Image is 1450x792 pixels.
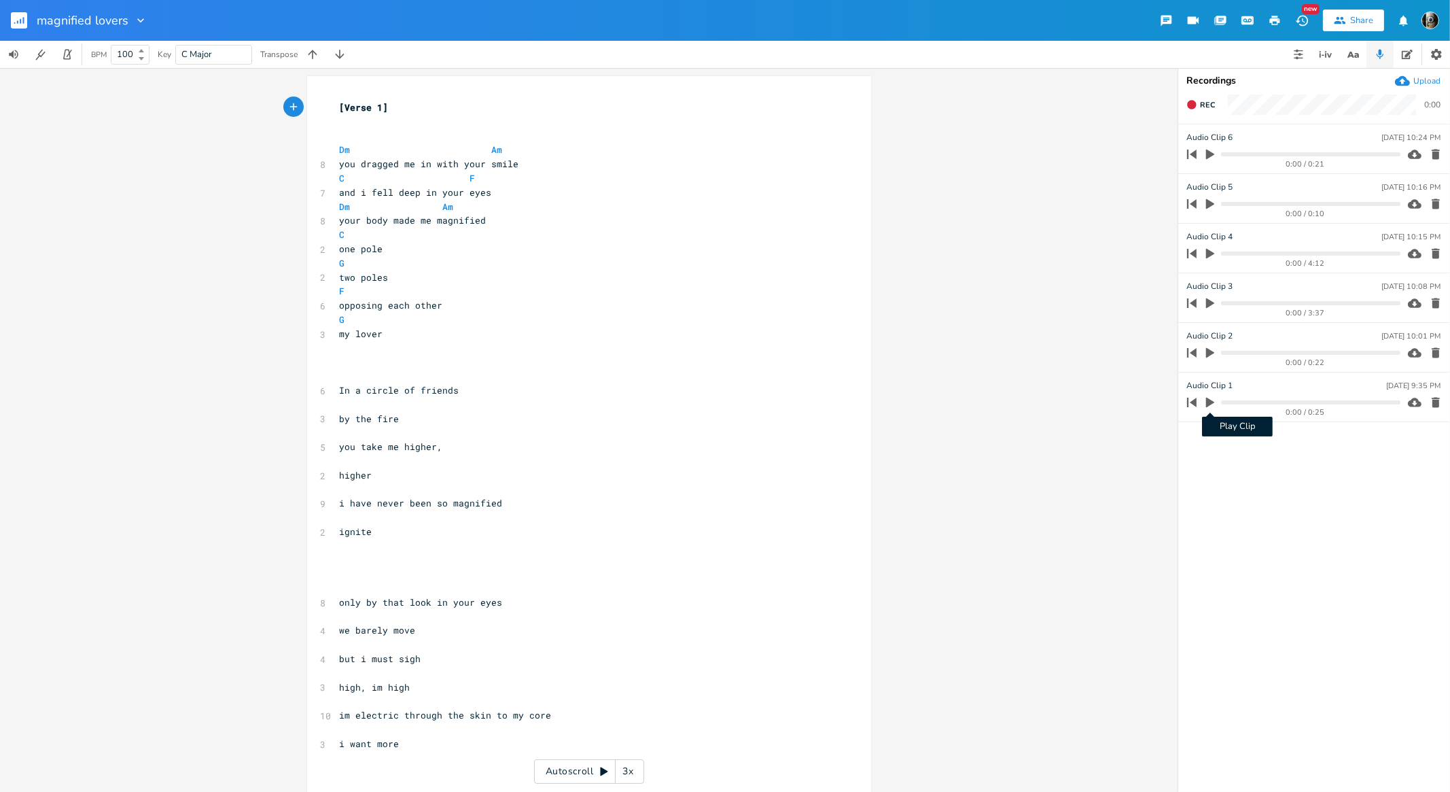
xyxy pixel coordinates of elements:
[91,51,107,58] div: BPM
[1424,101,1440,109] div: 0:00
[1210,160,1400,168] div: 0:00 / 0:21
[340,186,492,199] span: and i fell deep in your eyes
[340,143,351,156] span: Dm
[1186,131,1233,144] span: Audio Clip 6
[340,624,416,636] span: we barely move
[340,257,345,269] span: G
[1210,309,1400,317] div: 0:00 / 3:37
[1210,409,1400,416] div: 0:00 / 0:25
[1395,73,1440,88] button: Upload
[1323,10,1384,31] button: Share
[1201,392,1219,413] button: Play Clip
[492,143,503,156] span: Am
[340,158,519,170] span: you dragged me in with your smile
[340,738,400,750] span: i want more
[1210,260,1400,267] div: 0:00 / 4:12
[1413,75,1440,86] div: Upload
[1181,94,1220,116] button: Rec
[340,271,389,283] span: two poles
[340,441,443,453] span: you take me higher,
[340,653,421,665] span: but i must sigh
[1421,12,1439,29] img: Nanna Mathilde Bugge
[340,214,487,226] span: your body made me magnified
[1210,359,1400,366] div: 0:00 / 0:22
[1210,210,1400,218] div: 0:00 / 0:10
[1200,100,1215,110] span: Rec
[340,384,459,396] span: In a circle of friends
[158,50,171,58] div: Key
[1381,332,1440,340] div: [DATE] 10:01 PM
[340,228,345,241] span: C
[470,172,476,184] span: F
[616,759,640,784] div: 3x
[340,243,383,255] span: one pole
[1186,181,1233,194] span: Audio Clip 5
[340,596,503,608] span: only by that look in your eyes
[340,172,345,184] span: C
[340,413,400,425] span: by the fire
[340,497,503,509] span: i have never been so magnified
[340,526,372,538] span: ignite
[340,681,410,693] span: high, im high
[443,201,454,213] span: Am
[1350,14,1373,27] div: Share
[340,101,389,114] span: [Verse 1]
[340,328,383,340] span: my lover
[340,285,345,297] span: F
[181,48,212,61] span: C Major
[1186,280,1233,293] span: Audio Clip 3
[1381,134,1440,141] div: [DATE] 10:24 PM
[340,299,443,311] span: opposing each other
[1186,76,1442,86] div: Recordings
[1381,233,1440,241] div: [DATE] 10:15 PM
[1288,8,1315,33] button: New
[340,201,351,213] span: Dm
[340,709,552,721] span: im electric through the skin to my core
[1386,382,1440,390] div: [DATE] 9:35 PM
[534,759,644,784] div: Autoscroll
[340,469,372,481] span: higher
[1186,230,1233,243] span: Audio Clip 4
[340,313,345,326] span: G
[1186,379,1233,392] span: Audio Clip 1
[1186,330,1233,343] span: Audio Clip 2
[1381,283,1440,290] div: [DATE] 10:08 PM
[1302,4,1320,14] div: New
[260,50,298,58] div: Transpose
[37,14,128,27] span: magnified lovers
[1381,184,1440,191] div: [DATE] 10:16 PM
